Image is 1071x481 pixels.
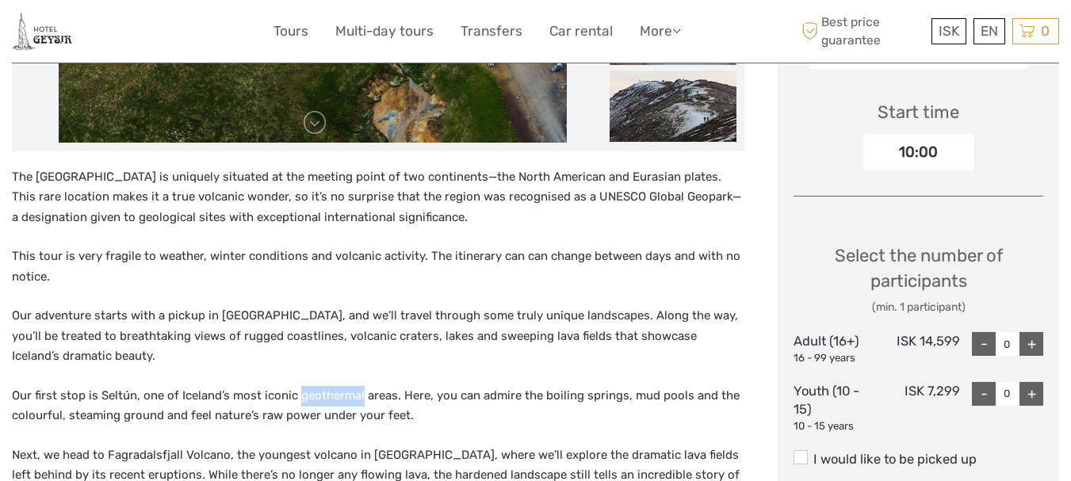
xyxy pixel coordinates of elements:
[1019,332,1043,356] div: +
[1038,23,1052,39] span: 0
[12,386,744,426] p: Our first stop is Seltún, one of Iceland’s most iconic geothermal areas. Here, you can admire the...
[273,20,308,43] a: Tours
[182,25,201,44] button: Open LiveChat chat widget
[794,382,877,434] div: Youth (10 - 15)
[794,243,1043,315] div: Select the number of participants
[610,71,736,142] img: b7d798d0fda840f2b421c9cc763723d3_slider_thumbnail.jpeg
[973,18,1005,44] div: EN
[972,382,996,406] div: -
[640,20,681,43] a: More
[22,28,179,40] p: We're away right now. Please check back later!
[12,249,740,284] span: This tour is very fragile to weather, winter conditions and volcanic activity. The itinerary can ...
[794,332,877,365] div: Adult (16+)
[12,306,744,367] p: Our adventure starts with a pickup in [GEOGRAPHIC_DATA], and we’ll travel through some truly uniq...
[12,167,744,228] p: The [GEOGRAPHIC_DATA] is uniquely situated at the meeting point of two continents—the North Ameri...
[461,20,522,43] a: Transfers
[794,450,1043,469] label: I would like to be picked up
[798,13,928,48] span: Best price guarantee
[794,419,877,434] div: 10 - 15 years
[335,20,434,43] a: Multi-day tours
[878,100,959,124] div: Start time
[863,134,974,170] div: 10:00
[972,332,996,356] div: -
[794,300,1043,315] div: (min. 1 participant)
[1019,382,1043,406] div: +
[939,23,959,39] span: ISK
[877,332,960,365] div: ISK 14,599
[794,351,877,366] div: 16 - 99 years
[877,382,960,434] div: ISK 7,299
[549,20,613,43] a: Car rental
[12,12,72,51] img: 2245-fc00950d-c906-46d7-b8c2-e740c3f96a38_logo_small.jpg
